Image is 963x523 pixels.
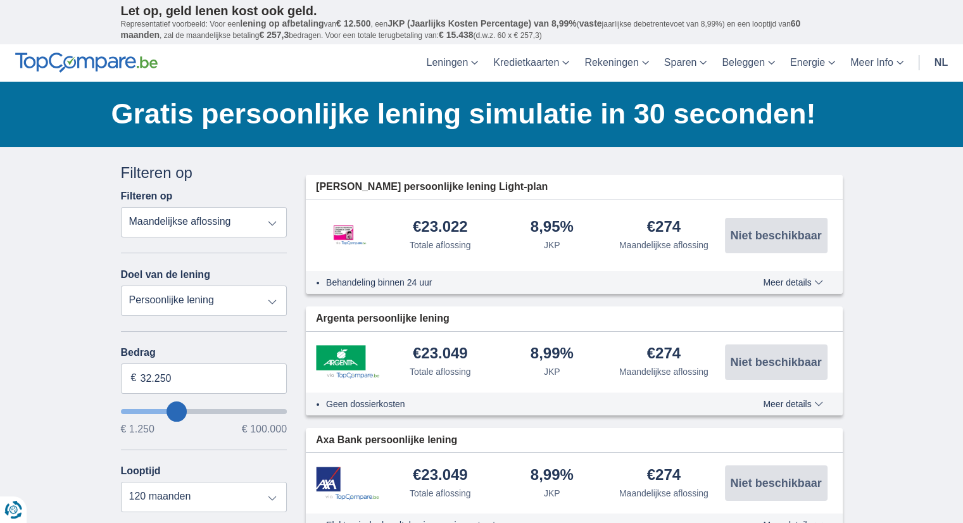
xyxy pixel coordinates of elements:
label: Doel van de lening [121,269,210,280]
span: Argenta persoonlijke lening [316,312,450,326]
div: Maandelijkse aflossing [619,487,708,500]
div: €23.022 [413,219,468,236]
a: Beleggen [714,44,783,82]
div: 8,99% [531,467,574,484]
div: 8,95% [531,219,574,236]
span: JKP (Jaarlijks Kosten Percentage) van 8,99% [387,18,577,28]
div: JKP [544,365,560,378]
a: Kredietkaarten [486,44,577,82]
a: Energie [783,44,843,82]
img: TopCompare [15,53,158,73]
div: JKP [544,239,560,251]
span: Meer details [763,400,822,408]
img: product.pl.alt Axa Bank [316,467,379,500]
span: Niet beschikbaar [730,230,821,241]
span: vaste [579,18,602,28]
input: wantToBorrow [121,409,287,414]
button: Niet beschikbaar [725,465,828,501]
a: Leningen [419,44,486,82]
div: Totale aflossing [410,239,471,251]
p: Representatief voorbeeld: Voor een van , een ( jaarlijkse debetrentevoet van 8,99%) en een loopti... [121,18,843,41]
span: Meer details [763,278,822,287]
h1: Gratis persoonlijke lening simulatie in 30 seconden! [111,94,843,134]
div: €274 [647,467,681,484]
div: €274 [647,219,681,236]
img: product.pl.alt Argenta [316,345,379,378]
div: €274 [647,346,681,363]
span: Niet beschikbaar [730,356,821,368]
span: lening op afbetaling [240,18,324,28]
li: Geen dossierkosten [326,398,717,410]
a: Meer Info [843,44,911,82]
div: €23.049 [413,467,468,484]
div: JKP [544,487,560,500]
span: Axa Bank persoonlijke lening [316,433,457,448]
label: Filteren op [121,191,173,202]
div: Totale aflossing [410,487,471,500]
a: Rekeningen [577,44,656,82]
a: Sparen [657,44,715,82]
button: Niet beschikbaar [725,344,828,380]
span: € 15.438 [439,30,474,40]
div: Maandelijkse aflossing [619,239,708,251]
span: € 257,3 [259,30,289,40]
div: Totale aflossing [410,365,471,378]
p: Let op, geld lenen kost ook geld. [121,3,843,18]
a: nl [927,44,955,82]
li: Behandeling binnen 24 uur [326,276,717,289]
span: 60 maanden [121,18,801,40]
span: € 12.500 [336,18,371,28]
label: Bedrag [121,347,287,358]
img: product.pl.alt Leemans Kredieten [316,212,379,258]
div: €23.049 [413,346,468,363]
div: Maandelijkse aflossing [619,365,708,378]
span: € [131,371,137,386]
span: Niet beschikbaar [730,477,821,489]
span: [PERSON_NAME] persoonlijke lening Light-plan [316,180,548,194]
span: € 100.000 [242,424,287,434]
label: Looptijd [121,465,161,477]
div: Filteren op [121,162,287,184]
div: 8,99% [531,346,574,363]
button: Niet beschikbaar [725,218,828,253]
button: Meer details [753,399,832,409]
span: € 1.250 [121,424,154,434]
button: Meer details [753,277,832,287]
